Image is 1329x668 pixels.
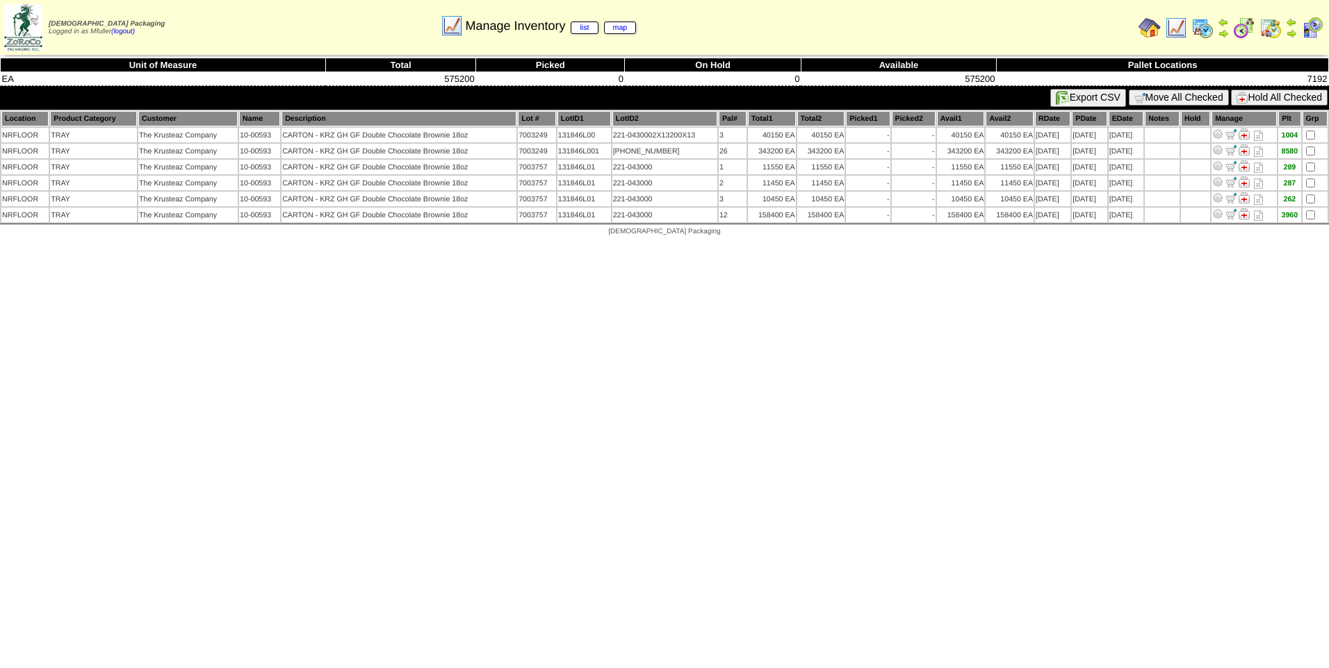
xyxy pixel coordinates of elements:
[518,144,556,158] td: 7003249
[625,58,801,72] th: On Hold
[282,111,516,126] th: Description
[1,192,49,206] td: NRFLOOR
[1231,90,1328,106] button: Hold All Checked
[801,58,996,72] th: Available
[1239,160,1250,172] img: Manage Hold
[797,111,845,126] th: Total2
[748,176,796,190] td: 11450 EA
[1225,176,1237,187] img: Move
[1035,208,1070,222] td: [DATE]
[748,160,796,174] td: 11550 EA
[1,128,49,142] td: NRFLOOR
[1035,144,1070,158] td: [DATE]
[612,192,717,206] td: 221-043000
[797,176,845,190] td: 11450 EA
[282,144,516,158] td: CARTON - KRZ GH GF Double Chocolate Brownie 18oz
[50,111,137,126] th: Product Category
[557,192,611,206] td: 131846L01
[1165,17,1187,39] img: line_graph.gif
[1233,17,1255,39] img: calendarblend.gif
[797,144,845,158] td: 343200 EA
[239,160,280,174] td: 10-00593
[1212,144,1223,156] img: Adjust
[1225,128,1237,140] img: Move
[49,20,165,35] span: Logged in as Mfuller
[1212,176,1223,187] img: Adjust
[1072,176,1107,190] td: [DATE]
[282,176,516,190] td: CARTON - KRZ GH GF Double Chocolate Brownie 18oz
[1,144,49,158] td: NRFLOOR
[239,208,280,222] td: 10-00593
[557,111,611,126] th: LotID1
[1279,147,1300,156] div: 8580
[1279,179,1300,187] div: 287
[1109,128,1143,142] td: [DATE]
[518,192,556,206] td: 7003757
[1254,194,1263,205] i: Note
[518,128,556,142] td: 7003249
[1212,208,1223,219] img: Adjust
[797,208,845,222] td: 158400 EA
[325,58,475,72] th: Total
[748,144,796,158] td: 343200 EA
[138,192,238,206] td: The Krusteaz Company
[1279,211,1300,219] div: 3960
[111,28,135,35] a: (logout)
[1139,17,1161,39] img: home.gif
[1056,91,1070,105] img: excel.gif
[518,160,556,174] td: 7003757
[986,192,1034,206] td: 10450 EA
[1279,163,1300,172] div: 289
[1109,144,1143,158] td: [DATE]
[612,176,717,190] td: 221-043000
[1,160,49,174] td: NRFLOOR
[4,4,42,51] img: zoroco-logo-small.webp
[1072,111,1107,126] th: PDate
[1035,176,1070,190] td: [DATE]
[608,228,720,235] span: [DEMOGRAPHIC_DATA] Packaging
[1286,28,1297,39] img: arrowright.gif
[476,72,625,86] td: 0
[748,192,796,206] td: 10450 EA
[282,208,516,222] td: CARTON - KRZ GH GF Double Chocolate Brownie 18oz
[239,144,280,158] td: 10-00593
[846,176,890,190] td: -
[50,176,137,190] td: TRAY
[325,72,475,86] td: 575200
[937,144,985,158] td: 343200 EA
[1212,128,1223,140] img: Adjust
[1254,210,1263,221] i: Note
[846,144,890,158] td: -
[1254,147,1263,157] i: Note
[719,176,747,190] td: 2
[1072,208,1107,222] td: [DATE]
[1303,111,1328,126] th: Grp
[518,176,556,190] td: 7003757
[937,128,985,142] td: 40150 EA
[892,208,936,222] td: -
[557,208,611,222] td: 131846L01
[1,176,49,190] td: NRFLOOR
[1191,17,1214,39] img: calendarprod.gif
[1109,160,1143,174] td: [DATE]
[1212,192,1223,203] img: Adjust
[1259,17,1282,39] img: calendarinout.gif
[282,192,516,206] td: CARTON - KRZ GH GF Double Chocolate Brownie 18oz
[937,111,985,126] th: Avail1
[1254,131,1263,141] i: Note
[1072,128,1107,142] td: [DATE]
[748,128,796,142] td: 40150 EA
[846,192,890,206] td: -
[1181,111,1210,126] th: Hold
[986,160,1034,174] td: 11550 EA
[465,19,636,33] span: Manage Inventory
[612,111,717,126] th: LotID2
[50,192,137,206] td: TRAY
[1072,144,1107,158] td: [DATE]
[986,208,1034,222] td: 158400 EA
[986,176,1034,190] td: 11450 EA
[1278,111,1301,126] th: Plt
[986,111,1034,126] th: Avail2
[557,144,611,158] td: 131846L001
[1212,111,1277,126] th: Manage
